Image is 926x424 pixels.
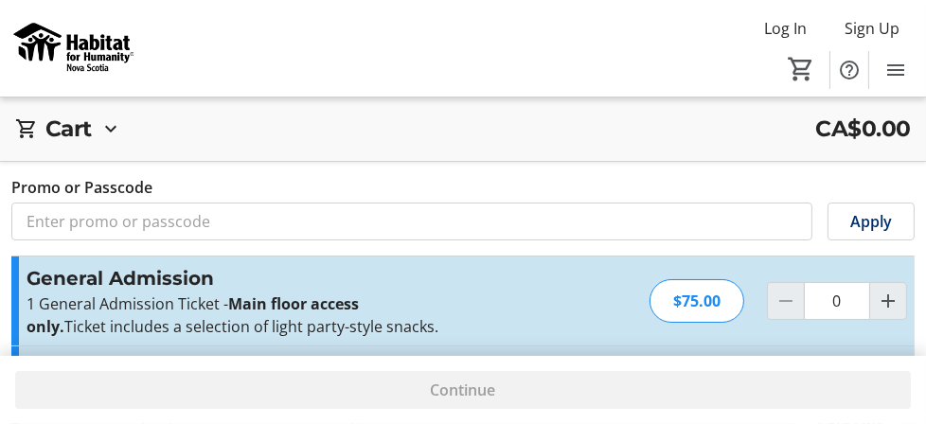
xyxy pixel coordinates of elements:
button: Increment by one [870,283,906,319]
span: Apply [850,210,892,233]
button: Menu [877,51,915,89]
h3: VIP Admission [27,354,440,382]
button: Log In [749,13,822,44]
input: Enter promo or passcode [11,203,812,240]
strong: Main floor access only. [27,293,359,337]
div: $75.00 [650,279,744,323]
h2: Cart [45,113,92,146]
button: Sign Up [829,13,915,44]
button: Cart [784,52,818,86]
span: CA$0.00 [816,113,912,146]
h3: General Admission [27,264,440,292]
span: Log In [764,17,807,40]
p: 1 General Admission Ticket - Ticket includes a selection of light party-style snacks. [27,292,440,338]
img: Habitat for Humanity Nova Scotia's Logo [11,13,137,84]
label: Promo or Passcode [11,176,152,199]
span: Sign Up [845,17,899,40]
button: Apply [828,203,915,240]
input: General Admission Quantity [804,282,870,320]
button: Help [830,51,868,89]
